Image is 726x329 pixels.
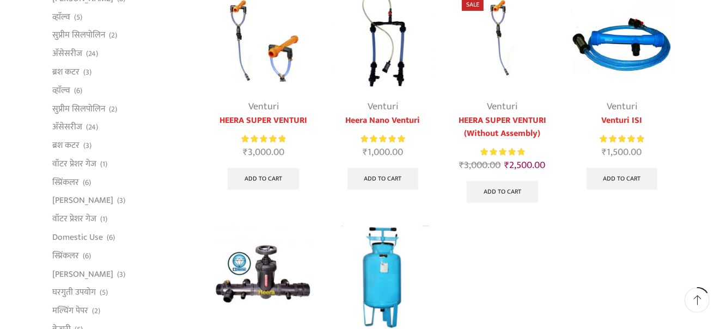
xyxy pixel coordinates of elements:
span: Rated out of 5 [600,133,644,145]
span: (24) [87,122,99,133]
span: (3) [84,140,92,151]
a: Venturi [368,98,398,115]
a: सुप्रीम सिलपोलिन [53,26,106,45]
a: Heera Nano Venturi [331,114,434,127]
a: सुप्रीम सिलपोलिन [53,100,106,118]
span: ₹ [602,144,607,160]
a: वॉटर प्रेशर गेज [53,210,97,228]
a: Add to cart: “HEERA SUPER VENTURI (Without Assembly)” [467,181,538,203]
a: Venturi [607,98,637,115]
a: स्प्रिंकलर [53,173,80,191]
a: HEERA SUPER VENTURI [212,114,315,127]
bdi: 3,000.00 [459,157,501,173]
img: Heera Fertilizer Tank [331,226,434,328]
a: स्प्रिंकलर [53,246,80,265]
span: (6) [75,85,83,96]
a: अ‍ॅसेसरीज [53,45,83,63]
span: ₹ [504,157,509,173]
span: (1) [101,214,108,225]
a: व्हाॅल्व [53,81,71,100]
div: Rated 5.00 out of 5 [600,133,644,145]
span: (6) [107,232,115,243]
span: ₹ [243,144,248,160]
span: Rated out of 5 [241,133,285,145]
bdi: 2,500.00 [504,157,545,173]
span: (3) [84,67,92,78]
span: ₹ [363,144,368,160]
span: ₹ [459,157,464,173]
a: ब्रश कटर [53,63,80,82]
a: Venturi [487,98,517,115]
span: (3) [118,195,126,206]
a: Add to cart: “HEERA SUPER VENTURI” [228,168,299,190]
span: (2) [93,306,101,316]
a: [PERSON_NAME] [53,191,114,210]
a: Domestic Use [53,228,103,247]
div: Rated 5.00 out of 5 [361,133,405,145]
span: (6) [83,251,91,262]
a: ब्रश कटर [53,136,80,155]
a: घरगुती उपयोग [53,283,96,302]
a: मल्चिंग पेपर [53,302,89,320]
span: Rated out of 5 [361,133,405,145]
bdi: 1,500.00 [602,144,642,160]
img: Heera Easy To Fit Set [212,226,315,328]
bdi: 3,000.00 [243,144,284,160]
a: Add to cart: “Venturi ISI” [587,168,658,190]
div: Rated 5.00 out of 5 [241,133,285,145]
span: (3) [118,269,126,280]
a: Venturi [248,98,279,115]
span: (24) [87,48,99,59]
a: [PERSON_NAME] [53,265,114,283]
span: (1) [101,159,108,170]
a: अ‍ॅसेसरीज [53,118,83,136]
bdi: 1,000.00 [363,144,403,160]
a: HEERA SUPER VENTURI (Without Assembly) [451,114,554,140]
a: Venturi ISI [570,114,673,127]
a: वॉटर प्रेशर गेज [53,154,97,173]
span: (2) [109,104,118,115]
span: (6) [83,177,91,188]
div: Rated 5.00 out of 5 [480,146,524,158]
span: (5) [100,287,108,298]
span: (2) [109,30,118,41]
span: (5) [75,12,83,23]
a: Add to cart: “Heera Nano Venturi” [347,168,419,190]
a: व्हाॅल्व [53,8,71,26]
span: Rated out of 5 [480,146,524,158]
